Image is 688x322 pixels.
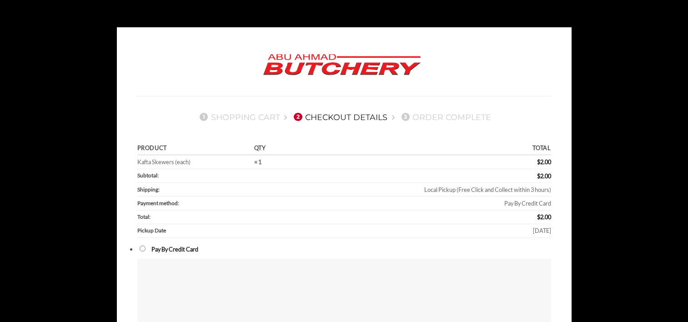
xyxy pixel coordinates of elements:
[137,156,251,169] td: Kafta Skewers (each)
[291,112,387,122] a: 2Checkout details
[537,172,551,180] bdi: 2.00
[294,113,302,121] span: 2
[200,113,208,121] span: 1
[137,224,287,238] th: Pickup Date
[137,142,251,156] th: Product
[137,183,287,196] th: Shipping:
[254,158,261,166] strong: × 1
[287,142,551,156] th: Total
[256,48,428,82] img: Abu Ahmad Butchery
[537,158,540,166] span: $
[287,183,551,196] td: Local Pickup (Free Click and Collect within 3 hours)
[537,213,540,221] span: $
[287,224,551,238] td: [DATE]
[137,105,551,129] nav: Checkout steps
[251,142,286,156] th: Qty
[137,169,287,183] th: Subtotal:
[197,112,280,122] a: 1Shopping Cart
[287,196,551,210] td: Pay By Credit Card
[537,172,540,180] span: $
[537,158,551,166] bdi: 2.00
[137,211,287,224] th: Total:
[537,213,551,221] bdi: 2.00
[137,196,287,210] th: Payment method:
